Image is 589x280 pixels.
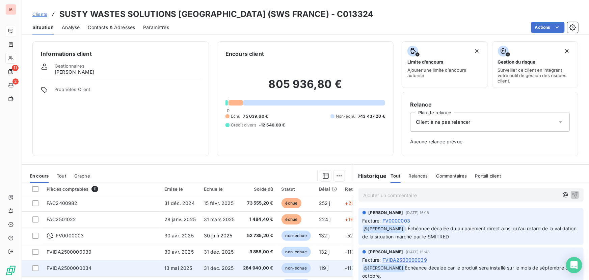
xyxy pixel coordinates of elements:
[492,41,579,88] button: Gestion du risqueSurveiller ce client en intégrant votre outil de gestion des risques client.
[88,24,135,31] span: Contacts & Adresses
[143,24,169,31] span: Paramètres
[475,173,501,179] span: Portail client
[5,265,16,276] img: Logo LeanPay
[243,216,273,223] span: 1 484,40 €
[363,265,572,279] span: Échéance décalée car le produit sera installé sur le mois de séptembre ou octobre.
[416,119,471,125] span: Client à ne pas relancer
[47,265,91,271] span: FVIDA2500000034
[57,173,66,179] span: Tout
[382,217,410,224] span: FV0000003
[54,87,200,96] span: Propriétés Client
[227,108,230,113] span: 0
[336,113,355,119] span: Non-échu
[164,186,196,192] div: Émise le
[358,113,385,119] span: 743 437,20 €
[225,50,264,58] h6: Encours client
[369,249,403,255] span: [PERSON_NAME]
[282,198,302,208] span: échue
[12,78,19,85] span: 2
[319,249,330,255] span: 132 j
[62,24,80,31] span: Analyse
[345,216,359,222] span: +162 j
[282,186,311,192] div: Statut
[164,249,194,255] span: 30 avr. 2025
[32,11,47,17] span: Clients
[47,200,78,206] span: FAC2400982
[319,186,337,192] div: Délai
[225,77,385,98] h2: 805 936,80 €
[363,217,381,224] span: Facture :
[243,249,273,255] span: 3 858,00 €
[345,249,357,255] span: -113 j
[56,232,84,239] span: FV0000003
[243,232,273,239] span: 52 735,20 €
[164,265,192,271] span: 13 mai 2025
[204,265,234,271] span: 31 déc. 2025
[32,24,54,31] span: Situation
[30,173,49,179] span: En cours
[282,214,302,225] span: échue
[353,172,387,180] h6: Historique
[363,256,381,263] span: Facture :
[436,173,467,179] span: Commentaires
[345,233,356,238] span: -52 j
[402,41,488,88] button: Limite d’encoursAjouter une limite d’encours autorisé
[243,265,273,272] span: 284 940,00 €
[566,257,582,273] div: Open Intercom Messenger
[12,65,19,71] span: 11
[259,122,285,128] span: -12 540,00 €
[407,67,482,78] span: Ajouter une limite d’encours autorisé
[204,200,234,206] span: 15 févr. 2025
[345,265,357,271] span: -113 j
[91,186,98,192] span: 11
[47,216,76,222] span: FAC2501022
[74,173,90,179] span: Graphe
[47,249,91,255] span: FVIDA2500000039
[319,233,330,238] span: 132 j
[164,200,195,206] span: 31 déc. 2024
[319,265,329,271] span: 119 j
[204,233,233,238] span: 30 juin 2025
[409,173,428,179] span: Relances
[363,226,578,239] span: : Échéance décalée du au paiement direct ainsi qu'au retard de la validation de la situation marc...
[391,173,401,179] span: Tout
[204,249,234,255] span: 31 déc. 2025
[243,200,273,207] span: 73 555,20 €
[345,200,360,206] span: +206 j
[47,186,156,192] div: Pièces comptables
[59,8,373,20] h3: SUSTY WASTES SOLUTIONS [GEOGRAPHIC_DATA] (SWS FRANCE) - C013324
[164,216,196,222] span: 28 janv. 2025
[164,233,194,238] span: 30 avr. 2025
[231,122,256,128] span: Crédit divers
[345,186,367,192] div: Retard
[55,69,94,75] span: [PERSON_NAME]
[32,11,47,18] a: Clients
[41,50,200,58] h6: Informations client
[407,59,443,65] span: Limite d’encours
[406,250,430,254] span: [DATE] 15:48
[231,113,241,119] span: Échu
[282,263,311,273] span: non-échue
[243,113,268,119] span: 75 039,60 €
[369,210,403,216] span: [PERSON_NAME]
[531,22,565,33] button: Actions
[319,216,331,222] span: 224 j
[382,256,427,263] span: FVIDA2500000039
[282,247,311,257] span: non-échue
[410,138,570,145] span: Aucune relance prévue
[498,59,536,65] span: Gestion du risque
[55,63,84,69] span: Gestionnaires
[243,186,273,192] div: Solde dû
[319,200,330,206] span: 252 j
[410,100,570,109] h6: Relance
[204,216,235,222] span: 31 mars 2025
[363,264,405,272] span: @ [PERSON_NAME]
[363,225,405,233] span: @ [PERSON_NAME]
[498,67,573,84] span: Surveiller ce client en intégrant votre outil de gestion des risques client.
[282,231,311,241] span: non-échue
[406,211,429,215] span: [DATE] 16:18
[5,4,16,15] div: IA
[204,186,235,192] div: Échue le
